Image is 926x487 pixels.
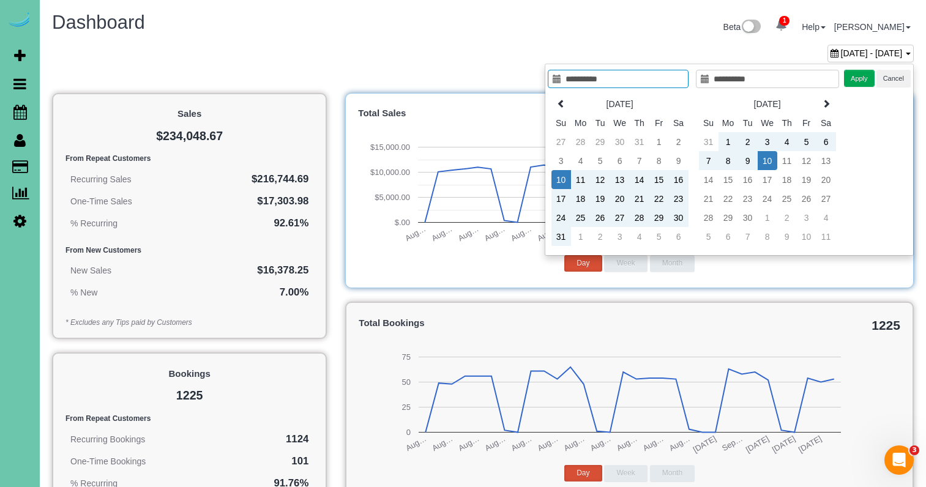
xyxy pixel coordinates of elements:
td: 9 [777,227,797,246]
td: 1 [571,227,591,246]
th: Th [777,113,797,132]
h4: Total Bookings [359,318,900,329]
td: 20 [816,170,836,189]
th: [DATE] [719,94,816,113]
td: 1 [719,132,738,151]
td: Recurring Bookings [65,428,263,450]
td: 4 [816,208,836,227]
td: 14 [630,170,649,189]
td: 31 [630,132,649,151]
text: $10,000.00 [370,168,410,177]
td: 17 [551,189,571,208]
td: 1124 [263,428,313,450]
td: 7.00% [178,281,314,303]
a: [PERSON_NAME] [834,22,911,32]
td: $16,378.25 [178,259,314,281]
td: 3 [758,132,777,151]
td: 1 [758,208,777,227]
img: New interface [741,20,761,35]
text: 0 [406,428,411,437]
td: % New [65,281,178,303]
td: 25 [777,189,797,208]
td: 26 [591,208,610,227]
td: 8 [758,227,777,246]
td: 18 [571,189,591,208]
span: 1 [779,16,790,26]
td: 25 [571,208,591,227]
td: 5 [797,132,816,151]
th: Tu [591,113,610,132]
h5: From Repeat Customers [65,155,313,163]
td: 4 [630,227,649,246]
td: 11 [571,170,591,189]
th: [DATE] [571,94,669,113]
button: Cancel [876,70,911,87]
text: [DATE] [797,434,823,454]
text: [DATE] [744,434,771,454]
h2: 1225 [65,389,313,403]
text: $.00 [395,218,410,227]
th: We [610,113,630,132]
td: 6 [719,227,738,246]
button: Day [564,465,602,481]
td: 28 [630,208,649,227]
td: 22 [649,189,669,208]
td: 21 [630,189,649,208]
td: 20 [610,189,630,208]
td: 9 [669,151,689,170]
button: Day [564,255,602,272]
td: 1 [649,132,669,151]
td: 29 [649,208,669,227]
td: % Recurring [65,212,193,234]
td: 23 [738,189,758,208]
button: Apply [844,70,875,87]
td: 17 [758,170,777,189]
td: 6 [816,132,836,151]
td: 15 [649,170,669,189]
h4: Bookings [65,369,313,379]
td: 13 [816,151,836,170]
td: 16 [738,170,758,189]
button: Month [650,465,695,481]
button: Week [604,255,647,272]
td: New Sales [65,259,178,281]
td: 8 [649,151,669,170]
td: 6 [669,227,689,246]
img: Automaid Logo [7,12,32,29]
h4: Sales [65,109,313,119]
h2: $234,048.67 [65,130,313,143]
a: 1 [769,12,793,39]
td: 2 [591,227,610,246]
text: [DATE] [692,434,718,454]
td: 5 [649,227,669,246]
td: 30 [669,208,689,227]
td: 24 [758,189,777,208]
td: 8 [719,151,738,170]
span: Dashboard [52,12,145,33]
td: 11 [816,227,836,246]
iframe: Intercom live chat [884,445,914,475]
span: 3 [909,445,919,455]
th: Su [699,113,719,132]
svg: A chart. [359,333,900,456]
td: 18 [777,170,797,189]
td: 5 [699,227,719,246]
td: 30 [738,208,758,227]
td: 12 [591,170,610,189]
td: 10 [551,170,571,189]
td: 7 [738,227,758,246]
th: Sa [816,113,836,132]
td: $17,303.98 [193,190,313,212]
td: 27 [610,208,630,227]
button: Month [650,255,695,272]
td: 30 [610,132,630,151]
td: 2 [777,208,797,227]
td: 15 [719,170,738,189]
td: 92.61% [193,212,313,234]
svg: A chart. [358,124,901,246]
td: $216,744.69 [193,168,313,190]
td: 101 [263,450,313,472]
td: 29 [719,208,738,227]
